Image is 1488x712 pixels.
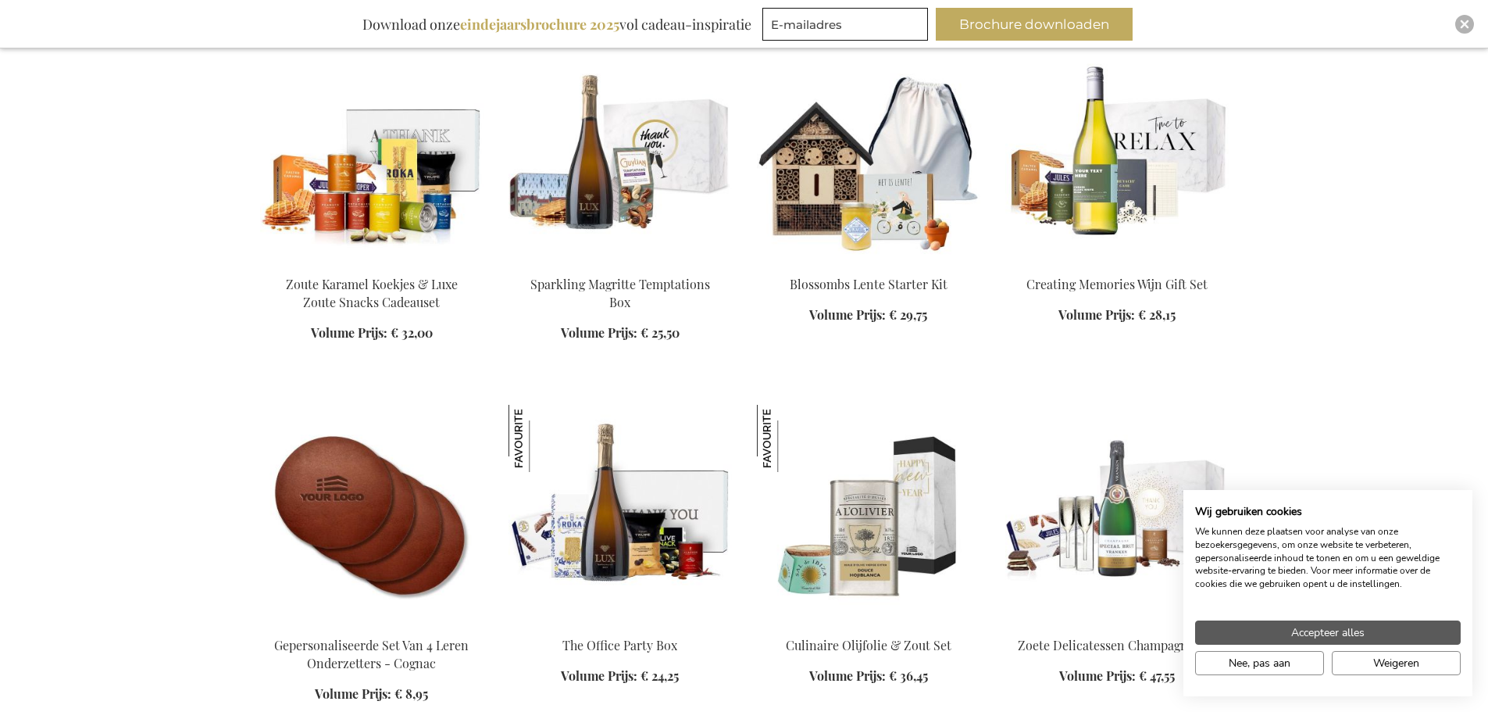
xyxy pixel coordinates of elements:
[508,256,732,271] a: Sparkling Margritte Temptations Box
[1058,306,1135,323] span: Volume Prijs:
[1005,256,1229,271] a: Personalised White Wine
[311,324,433,342] a: Volume Prijs: € 32,00
[508,405,732,624] img: The Office Party Box
[394,685,428,702] span: € 8,95
[790,276,947,292] a: Blossombs Lente Starter Kit
[1018,637,1215,653] a: Zoete Delicatessen Champagne Set
[1460,20,1469,29] img: Close
[762,8,933,45] form: marketing offers and promotions
[508,617,732,632] a: The Office Party Box The Office Party Box
[809,306,886,323] span: Volume Prijs:
[286,276,458,310] a: Zoute Karamel Koekjes & Luxe Zoute Snacks Cadeauset
[561,667,637,684] span: Volume Prijs:
[809,306,927,324] a: Volume Prijs: € 29,75
[641,667,679,684] span: € 24,25
[260,256,484,271] a: Salted Caramel Biscuits & Luxury Salty Snacks Gift Set
[1332,651,1461,675] button: Alle cookies weigeren
[391,324,433,341] span: € 32,00
[315,685,428,703] a: Volume Prijs: € 8,95
[1059,667,1136,684] span: Volume Prijs:
[936,8,1133,41] button: Brochure downloaden
[1291,624,1365,641] span: Accepteer alles
[1373,655,1419,671] span: Weigeren
[260,44,484,263] img: Salted Caramel Biscuits & Luxury Salty Snacks Gift Set
[260,405,484,624] img: Gepersonaliseerde Set Van 4 Leren Onderzetters - Cognac
[315,685,391,702] span: Volume Prijs:
[762,8,928,41] input: E-mailadres
[1005,44,1229,263] img: Personalised White Wine
[1195,505,1461,519] h2: Wij gebruiken cookies
[1455,15,1474,34] div: Close
[757,256,980,271] a: Spring Blossombs Starter Kit
[1026,276,1208,292] a: Creating Memories Wijn Gift Set
[1195,525,1461,591] p: We kunnen deze plaatsen voor analyse van onze bezoekersgegevens, om onze website te verbeteren, g...
[508,405,576,472] img: The Office Party Box
[311,324,387,341] span: Volume Prijs:
[1059,667,1175,685] a: Volume Prijs: € 47,55
[561,667,679,685] a: Volume Prijs: € 24,25
[1229,655,1290,671] span: Nee, pas aan
[561,324,637,341] span: Volume Prijs:
[809,667,928,685] a: Volume Prijs: € 36,45
[260,617,484,632] a: Gepersonaliseerde Set Van 4 Leren Onderzetters - Cognac
[757,44,980,263] img: Spring Blossombs Starter Kit
[561,324,680,342] a: Volume Prijs: € 25,50
[562,637,677,653] a: The Office Party Box
[786,637,951,653] a: Culinaire Olijfolie & Zout Set
[1139,667,1175,684] span: € 47,55
[889,667,928,684] span: € 36,45
[641,324,680,341] span: € 25,50
[1058,306,1176,324] a: Volume Prijs: € 28,15
[274,637,469,671] a: Gepersonaliseerde Set Van 4 Leren Onderzetters - Cognac
[1005,405,1229,624] img: Sweet Delights Champagne Set
[757,405,980,624] img: Olive & Salt Culinary Set
[809,667,886,684] span: Volume Prijs:
[1195,621,1461,645] button: Accepteer alle cookies
[530,276,710,310] a: Sparkling Magritte Temptations Box
[1195,651,1324,675] button: Pas cookie voorkeuren aan
[1005,617,1229,632] a: Sweet Delights Champagne Set
[355,8,758,41] div: Download onze vol cadeau-inspiratie
[508,44,732,263] img: Sparkling Margritte Temptations Box
[1138,306,1176,323] span: € 28,15
[757,405,824,472] img: Culinaire Olijfolie & Zout Set
[889,306,927,323] span: € 29,75
[757,617,980,632] a: Olive & Salt Culinary Set Culinaire Olijfolie & Zout Set
[460,15,619,34] b: eindejaarsbrochure 2025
